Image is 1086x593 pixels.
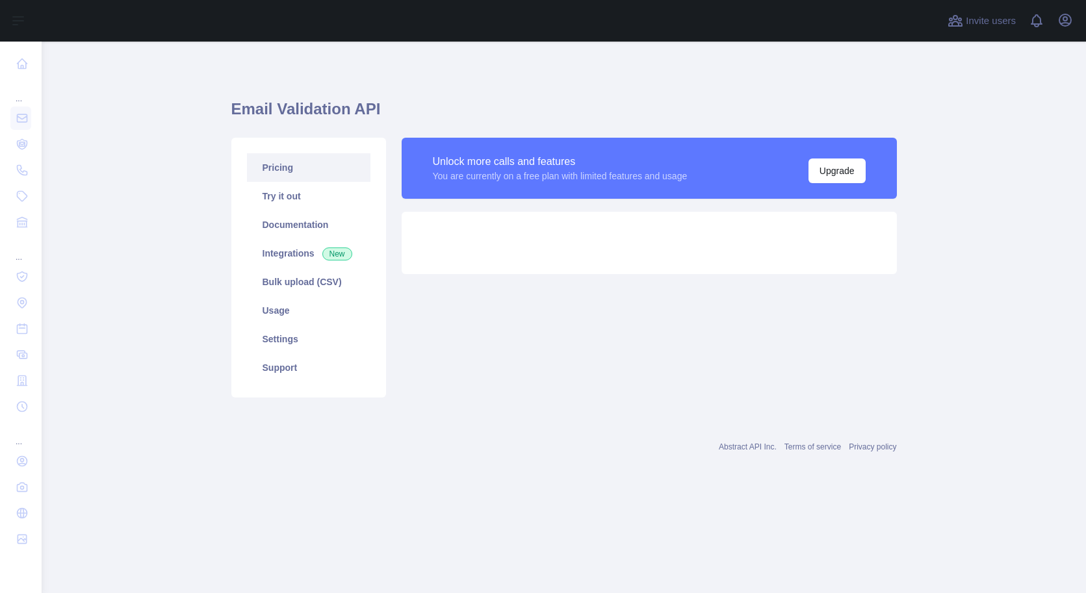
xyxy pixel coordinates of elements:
button: Upgrade [808,158,866,183]
a: Pricing [247,153,370,182]
span: Invite users [966,14,1016,29]
button: Invite users [945,10,1018,31]
a: Privacy policy [849,442,896,451]
a: Integrations New [247,239,370,268]
div: ... [10,236,31,262]
a: Try it out [247,182,370,210]
div: ... [10,421,31,447]
div: You are currently on a free plan with limited features and usage [433,170,688,183]
h1: Email Validation API [231,99,897,130]
a: Bulk upload (CSV) [247,268,370,296]
a: Settings [247,325,370,353]
div: Unlock more calls and features [433,154,688,170]
span: New [322,247,352,260]
a: Abstract API Inc. [719,442,777,451]
div: ... [10,78,31,104]
a: Terms of service [784,442,841,451]
a: Usage [247,296,370,325]
a: Documentation [247,210,370,239]
a: Support [247,353,370,382]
